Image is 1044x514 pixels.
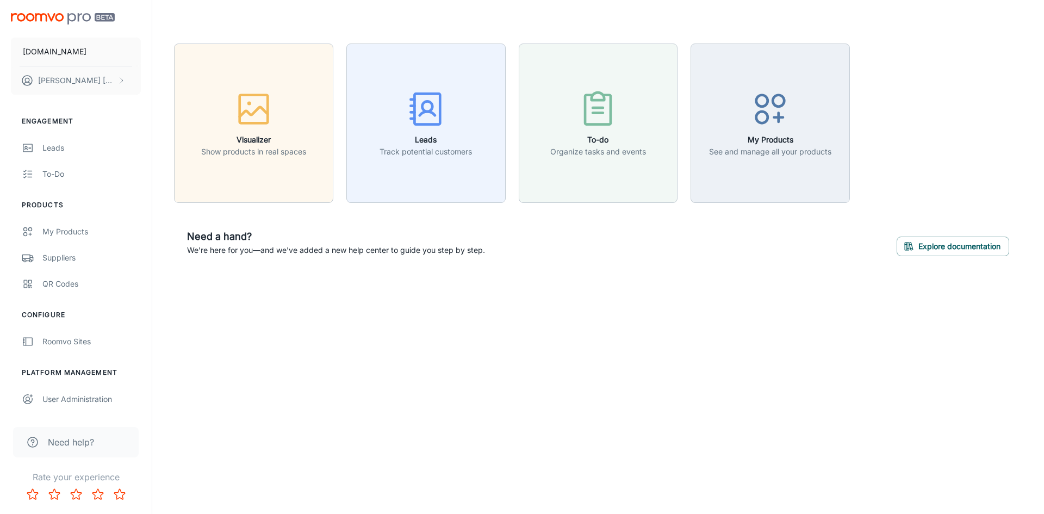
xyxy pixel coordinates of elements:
[42,142,141,154] div: Leads
[519,117,678,128] a: To-doOrganize tasks and events
[519,44,678,203] button: To-doOrganize tasks and events
[174,44,333,203] button: VisualizerShow products in real spaces
[201,146,306,158] p: Show products in real spaces
[346,44,506,203] button: LeadsTrack potential customers
[42,226,141,238] div: My Products
[691,117,850,128] a: My ProductsSee and manage all your products
[380,146,472,158] p: Track potential customers
[42,278,141,290] div: QR Codes
[23,46,86,58] p: [DOMAIN_NAME]
[11,13,115,24] img: Roomvo PRO Beta
[11,66,141,95] button: [PERSON_NAME] [PERSON_NAME]
[38,75,115,86] p: [PERSON_NAME] [PERSON_NAME]
[897,240,1009,251] a: Explore documentation
[709,134,831,146] h6: My Products
[897,237,1009,256] button: Explore documentation
[42,252,141,264] div: Suppliers
[691,44,850,203] button: My ProductsSee and manage all your products
[550,146,646,158] p: Organize tasks and events
[201,134,306,146] h6: Visualizer
[187,244,485,256] p: We're here for you—and we've added a new help center to guide you step by step.
[11,38,141,66] button: [DOMAIN_NAME]
[187,229,485,244] h6: Need a hand?
[346,117,506,128] a: LeadsTrack potential customers
[42,168,141,180] div: To-do
[550,134,646,146] h6: To-do
[709,146,831,158] p: See and manage all your products
[380,134,472,146] h6: Leads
